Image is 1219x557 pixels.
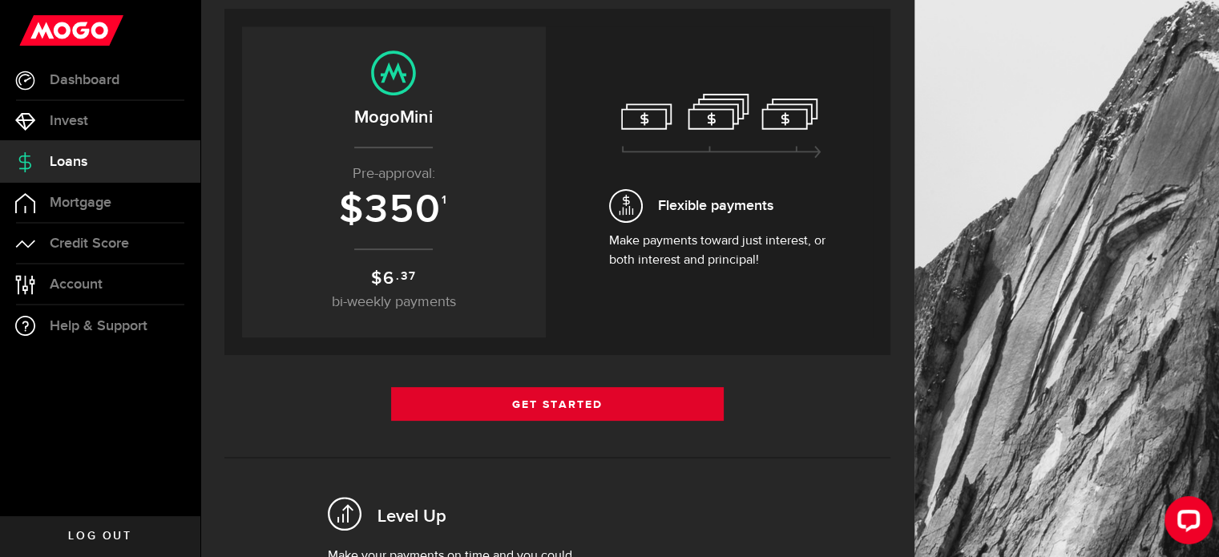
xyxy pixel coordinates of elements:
h2: Level Up [377,505,446,530]
span: Invest [50,114,88,128]
span: $ [339,186,365,234]
span: Loans [50,155,87,169]
span: bi-weekly payments [332,295,456,309]
span: 6 [383,268,395,289]
sup: 1 [442,193,448,208]
span: Credit Score [50,236,129,251]
p: Make payments toward just interest, or both interest and principal! [609,232,834,270]
span: Flexible payments [658,195,773,216]
span: Dashboard [50,73,119,87]
span: Help & Support [50,319,147,333]
h2: MogoMini [258,104,530,131]
iframe: LiveChat chat widget [1152,490,1219,557]
span: 350 [365,186,442,234]
a: Get Started [391,387,725,421]
p: Pre-approval: [258,163,530,185]
span: Mortgage [50,196,111,210]
span: Log out [68,531,131,542]
sup: .37 [396,268,416,285]
span: $ [371,268,383,289]
span: Account [50,277,103,292]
